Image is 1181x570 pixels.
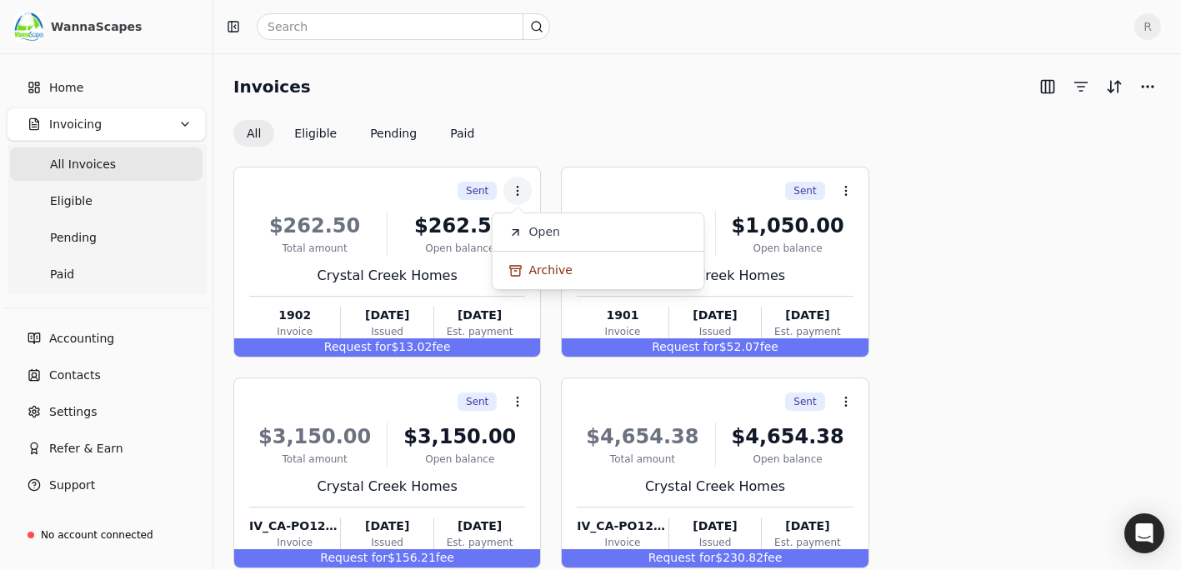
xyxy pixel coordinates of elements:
[577,266,853,286] div: Crystal Creek Homes
[249,324,340,339] div: Invoice
[249,307,340,324] div: 1902
[760,340,778,353] span: fee
[432,340,450,353] span: fee
[436,551,454,564] span: fee
[249,477,525,497] div: Crystal Creek Homes
[357,120,430,147] button: Pending
[50,192,93,210] span: Eligible
[249,211,380,241] div: $262.50
[49,367,101,384] span: Contacts
[577,452,708,467] div: Total amount
[234,549,540,567] div: $156.21
[50,156,116,173] span: All Invoices
[394,452,525,467] div: Open balance
[7,432,206,465] button: Refer & Earn
[466,394,488,409] span: Sent
[762,517,853,535] div: [DATE]
[529,262,573,279] span: Archive
[1134,13,1161,40] button: R
[257,13,550,40] input: Search
[49,79,83,97] span: Home
[341,324,433,339] div: Issued
[723,211,853,241] div: $1,050.00
[51,18,198,35] div: WannaScapes
[1101,73,1128,100] button: Sort
[434,517,525,535] div: [DATE]
[10,147,203,181] a: All Invoices
[7,358,206,392] a: Contacts
[324,340,392,353] span: Request for
[7,322,206,355] a: Accounting
[233,120,488,147] div: Invoice filter options
[762,535,853,550] div: Est. payment
[10,257,203,291] a: Paid
[320,551,388,564] span: Request for
[669,307,761,324] div: [DATE]
[7,107,206,141] button: Invoicing
[249,517,340,535] div: IV_CA-PO127649_20250925142142683
[41,527,153,542] div: No account connected
[763,551,782,564] span: fee
[394,241,525,256] div: Open balance
[10,221,203,254] a: Pending
[49,440,123,457] span: Refer & Earn
[529,223,560,241] span: Open
[669,517,761,535] div: [DATE]
[577,517,668,535] div: IV_CA-PO122260_20250925142145161
[14,12,44,42] img: c78f061d-795f-4796-8eaa-878e83f7b9c5.png
[793,394,816,409] span: Sent
[577,324,668,339] div: Invoice
[249,422,380,452] div: $3,150.00
[577,477,853,497] div: Crystal Creek Homes
[793,183,816,198] span: Sent
[437,120,488,147] button: Paid
[762,307,853,324] div: [DATE]
[723,241,853,256] div: Open balance
[577,535,668,550] div: Invoice
[466,183,488,198] span: Sent
[394,422,525,452] div: $3,150.00
[341,517,433,535] div: [DATE]
[49,477,95,494] span: Support
[652,340,719,353] span: Request for
[281,120,350,147] button: Eligible
[7,395,206,428] a: Settings
[577,307,668,324] div: 1901
[249,535,340,550] div: Invoice
[233,120,274,147] button: All
[233,73,311,100] h2: Invoices
[49,403,97,421] span: Settings
[669,324,761,339] div: Issued
[249,241,380,256] div: Total amount
[562,549,868,567] div: $230.82
[434,307,525,324] div: [DATE]
[577,422,708,452] div: $4,654.38
[434,535,525,550] div: Est. payment
[723,452,853,467] div: Open balance
[10,184,203,217] a: Eligible
[50,266,74,283] span: Paid
[762,324,853,339] div: Est. payment
[1124,513,1164,553] div: Open Intercom Messenger
[49,116,102,133] span: Invoicing
[249,266,525,286] div: Crystal Creek Homes
[249,452,380,467] div: Total amount
[562,338,868,357] div: $52.07
[434,324,525,339] div: Est. payment
[1134,73,1161,100] button: More
[648,551,716,564] span: Request for
[7,468,206,502] button: Support
[723,422,853,452] div: $4,654.38
[50,229,97,247] span: Pending
[234,338,540,357] div: $13.02
[577,211,708,241] div: $1,050.00
[341,535,433,550] div: Issued
[7,71,206,104] a: Home
[7,520,206,550] a: No account connected
[49,330,114,347] span: Accounting
[669,535,761,550] div: Issued
[394,211,525,241] div: $262.50
[341,307,433,324] div: [DATE]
